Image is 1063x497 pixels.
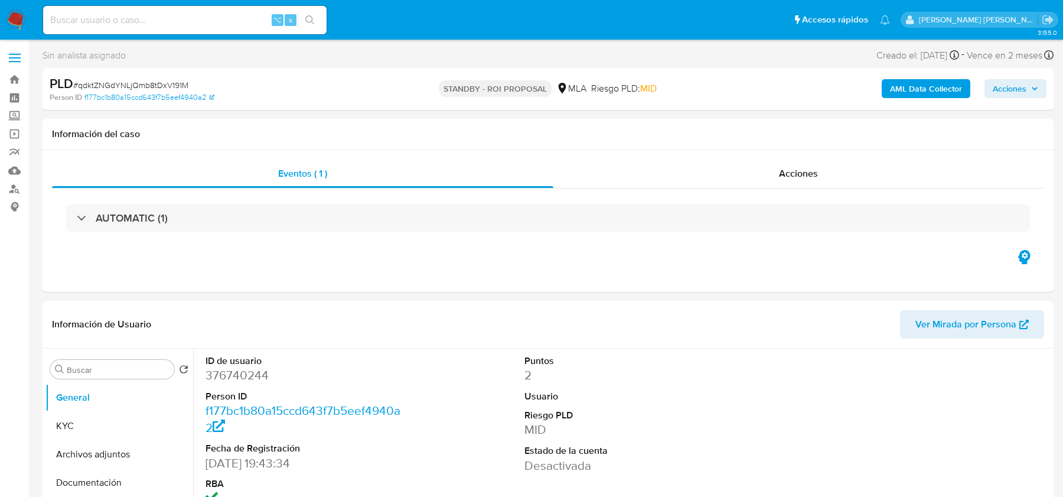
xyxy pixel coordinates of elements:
[50,74,73,93] b: PLD
[802,14,868,26] span: Accesos rápidos
[52,128,1044,140] h1: Información del caso
[993,79,1026,98] span: Acciones
[43,12,327,28] input: Buscar usuario o caso...
[45,469,193,497] button: Documentación
[73,79,188,91] span: # qdktZNGdYNLjQmb8tDxV191M
[524,367,725,384] dd: 2
[206,390,406,403] dt: Person ID
[524,409,725,422] dt: Riesgo PLD
[900,310,1044,339] button: Ver Mirada por Persona
[984,79,1046,98] button: Acciones
[278,167,327,180] span: Eventos ( 1 )
[524,355,725,368] dt: Puntos
[50,92,82,103] b: Person ID
[55,365,64,374] button: Buscar
[779,167,818,180] span: Acciones
[524,421,725,438] dd: MID
[919,14,1038,25] p: magali.barcan@mercadolibre.com
[524,444,725,457] dt: Estado de la cuenta
[880,15,890,25] a: Notificaciones
[206,442,406,455] dt: Fecha de Registración
[206,402,400,436] a: f177bc1b80a15ccd643f7b5eef4940a2
[524,390,725,403] dt: Usuario
[876,47,959,63] div: Creado el: [DATE]
[890,79,962,98] b: AML Data Collector
[96,212,168,225] h3: AUTOMATIC (1)
[961,47,964,63] span: -
[45,440,193,469] button: Archivos adjuntos
[206,367,406,384] dd: 376740244
[66,204,1030,232] div: AUTOMATIC (1)
[439,80,552,97] p: STANDBY - ROI PROPOSAL
[45,412,193,440] button: KYC
[52,319,151,330] h1: Información de Usuario
[45,384,193,412] button: General
[67,365,169,375] input: Buscar
[206,455,406,472] dd: [DATE] 19:43:34
[524,457,725,474] dd: Desactivada
[1042,14,1054,26] a: Salir
[84,92,214,103] a: f177bc1b80a15ccd643f7b5eef4940a2
[882,79,970,98] button: AML Data Collector
[43,49,126,62] span: Sin analista asignado
[273,14,282,25] span: ⌥
[206,355,406,368] dt: ID de usuario
[298,12,322,28] button: search-icon
[640,82,657,95] span: MID
[179,365,188,378] button: Volver al orden por defecto
[556,82,586,95] div: MLA
[591,82,657,95] span: Riesgo PLD:
[206,477,406,490] dt: RBA
[915,310,1016,339] span: Ver Mirada por Persona
[967,49,1042,62] span: Vence en 2 meses
[289,14,292,25] span: s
